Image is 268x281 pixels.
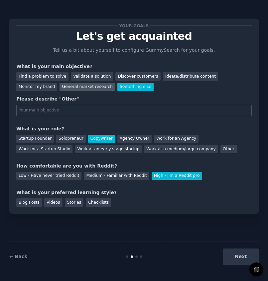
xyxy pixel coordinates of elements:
div: Please describe "Other" [16,96,252,103]
div: What is your main objective? [16,63,252,70]
div: Solopreneur [56,135,85,143]
div: Find a problem to solve [16,72,68,81]
div: Medium - Familiar with Reddit [84,172,149,180]
div: Discover customers [115,72,160,81]
div: Other [220,145,237,153]
div: Copywriter [88,135,115,143]
div: Work at an early stage startup [75,145,142,153]
p: Tell us a bit about yourself to configure GummySearch for your goals. [50,47,218,54]
div: What is your preferred learning style? [16,189,252,196]
div: Startup Founder [16,135,54,143]
div: Validate a solution [71,72,113,81]
div: Stories [65,198,83,207]
div: Something else [117,83,154,91]
p: Let's get acquainted [16,31,252,42]
div: Work at a medium/large company [144,145,218,153]
span: Your goals [118,22,150,29]
div: Monitor my brand [16,83,57,91]
div: How comfortable are you with Reddit? [16,163,252,170]
div: Ideate/distribute content [163,72,218,81]
div: General market research [60,83,115,91]
div: Blog Posts [16,198,42,207]
a: ← Back [9,254,27,259]
div: Checklists [86,198,111,207]
div: Work for an Agency [154,135,199,143]
div: High - I'm a Reddit pro [152,172,202,180]
div: Work for a Startup Studio [16,145,72,153]
div: Low - Have never tried Reddit [16,172,81,180]
div: Agency Owner [117,135,152,143]
input: Your main objective [16,105,252,116]
div: Videos [44,198,63,207]
div: What is your role? [16,125,252,132]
